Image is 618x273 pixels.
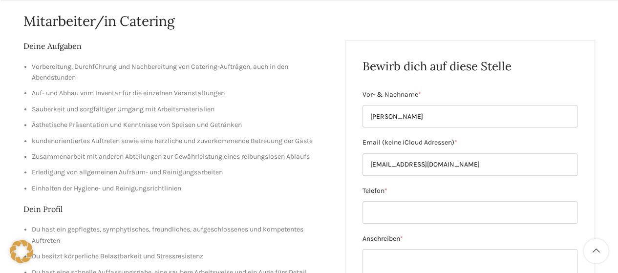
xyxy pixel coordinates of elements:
h2: Deine Aufgaben [23,41,331,51]
li: kundenorientiertes Auftreten sowie eine herzliche und zuvorkommende Betreuung der Gäste [32,136,331,147]
label: Telefon [362,186,577,196]
label: Anschreiben [362,233,577,244]
li: Einhalten der Hygiene- und Reinigungsrichtlinien [32,183,331,194]
li: Ästhetische Präsentation und Kenntnisse von Speisen und Getränken [32,120,331,130]
li: Auf- und Abbau vom Inventar für die einzelnen Veranstaltungen [32,88,331,99]
li: Du hast ein gepflegtes, symphytisches, freundliches, aufgeschlossenes und kompetentes Auftreten [32,224,331,246]
label: Vor- & Nachname [362,89,577,100]
a: Scroll to top button [584,239,608,263]
li: Du besitzt körperliche Belastbarkeit und Stressresistenz [32,251,331,262]
h2: Bewirb dich auf diese Stelle [362,58,577,75]
li: Erledigung von allgemeinen Aufräum- und Reinigungsarbeiten [32,167,331,178]
h1: Mitarbeiter/in Catering [23,12,595,31]
li: Vorbereitung, Durchführung und Nachbereitung von Catering-Aufträgen, auch in den Abendstunden [32,62,331,84]
li: Sauberkeit und sorgfältiger Umgang mit Arbeitsmaterialien [32,104,331,115]
label: Email (keine iCloud Adressen) [362,137,577,148]
li: Zusammenarbeit mit anderen Abteilungen zur Gewährleistung eines reibungslosen Ablaufs [32,151,331,162]
h2: Dein Profil [23,204,331,214]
